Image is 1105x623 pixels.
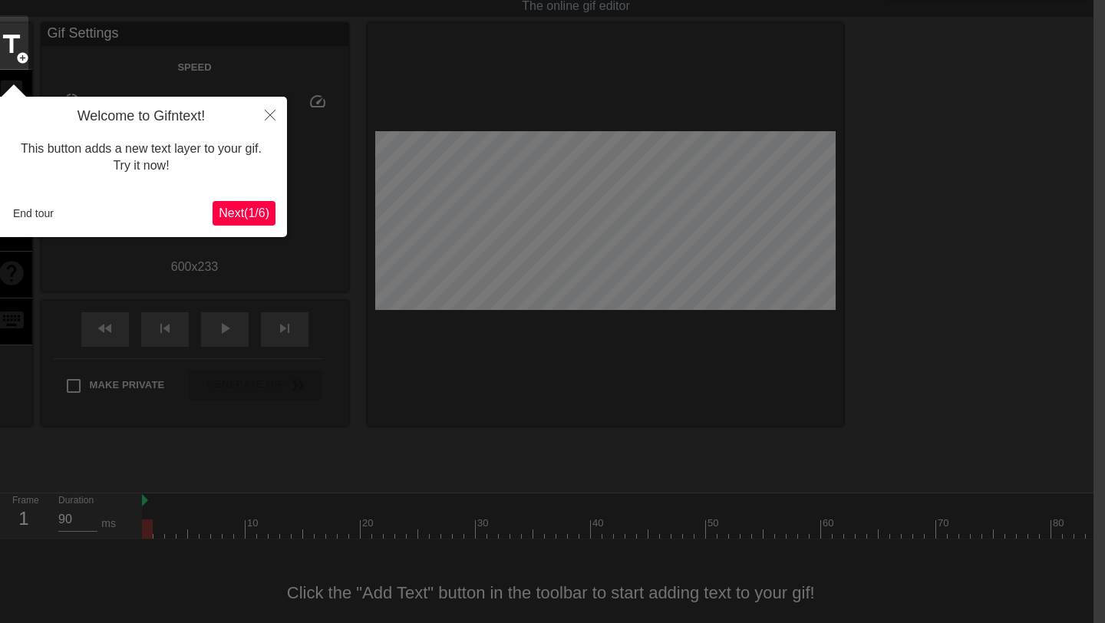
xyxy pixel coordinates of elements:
[219,206,269,219] span: Next ( 1 / 6 )
[253,97,287,132] button: Close
[213,201,275,226] button: Next
[7,108,275,125] h4: Welcome to Gifntext!
[7,125,275,190] div: This button adds a new text layer to your gif. Try it now!
[7,202,60,225] button: End tour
